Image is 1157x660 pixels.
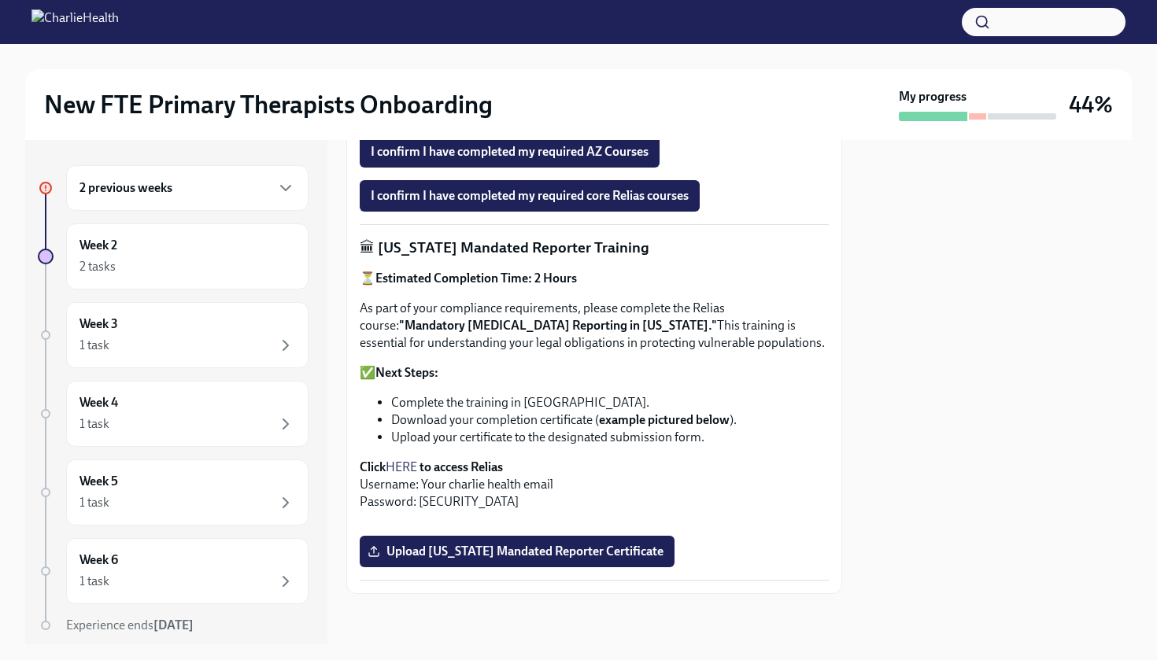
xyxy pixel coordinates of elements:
span: Upload [US_STATE] Mandated Reporter Certificate [371,544,664,559]
h6: 2 previous weeks [79,179,172,197]
strong: Click [360,459,386,474]
h6: Week 6 [79,551,118,569]
button: I confirm I have completed my required core Relias courses [360,180,700,212]
div: 2 tasks [79,258,116,275]
span: Experience ends [66,618,194,632]
h6: Week 3 [79,315,118,333]
a: Week 51 task [38,459,309,525]
h6: Week 4 [79,394,118,411]
strong: "Mandatory [MEDICAL_DATA] Reporting in [US_STATE]." [399,318,717,333]
p: ⏳ [360,270,829,287]
strong: My progress [899,88,967,105]
h2: New FTE Primary Therapists Onboarding [44,89,493,120]
strong: Estimated Completion Time: 2 Hours [375,271,577,286]
div: 2 previous weeks [66,165,309,211]
p: ✅ [360,364,829,382]
strong: to access Relias [420,459,503,474]
li: Upload your certificate to the designated submission form. [391,429,829,446]
strong: example pictured below [599,412,730,427]
div: 1 task [79,337,109,354]
p: Username: Your charlie health email Password: [SECURITY_DATA] [360,459,829,511]
h6: Week 5 [79,473,118,490]
h3: 44% [1069,90,1113,119]
span: I confirm I have completed my required AZ Courses [371,144,649,160]
strong: [DATE] [153,618,194,632]
a: Week 41 task [38,381,309,447]
a: Week 22 tasks [38,223,309,289]
li: Complete the training in [GEOGRAPHIC_DATA]. [391,394,829,411]
div: 1 task [79,494,109,511]
div: 1 task [79,415,109,433]
a: HERE [386,459,417,474]
h6: Week 2 [79,237,117,254]
a: Week 31 task [38,302,309,368]
p: As part of your compliance requirements, please complete the Relias course: This training is esse... [360,300,829,352]
button: I confirm I have completed my required AZ Courses [360,136,660,168]
span: I confirm I have completed my required core Relias courses [371,188,689,204]
li: Download your completion certificate ( ). [391,411,829,429]
div: 1 task [79,573,109,590]
img: CharlieHealth [31,9,119,35]
a: Week 61 task [38,538,309,604]
label: Upload [US_STATE] Mandated Reporter Certificate [360,536,675,567]
strong: Next Steps: [375,365,438,380]
p: 🏛 [US_STATE] Mandated Reporter Training [360,238,829,258]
